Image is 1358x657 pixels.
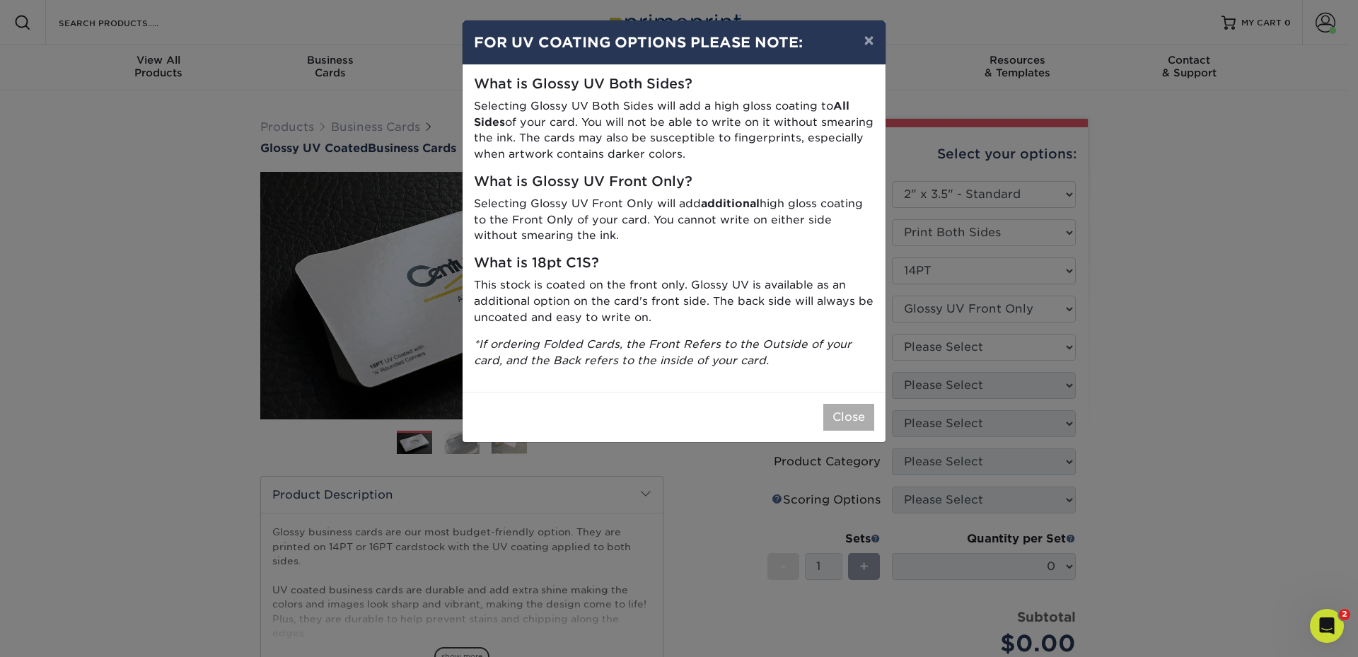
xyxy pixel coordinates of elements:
h5: What is Glossy UV Both Sides? [474,76,874,93]
span: 2 [1339,609,1350,620]
i: *If ordering Folded Cards, the Front Refers to the Outside of your card, and the Back refers to t... [474,337,852,367]
h5: What is 18pt C1S? [474,255,874,272]
button: Close [823,404,874,431]
iframe: Intercom live chat [1310,609,1344,643]
h5: What is Glossy UV Front Only? [474,174,874,190]
strong: additional [701,197,760,210]
button: × [852,21,885,60]
h4: FOR UV COATING OPTIONS PLEASE NOTE: [474,32,874,53]
p: This stock is coated on the front only. Glossy UV is available as an additional option on the car... [474,277,874,325]
p: Selecting Glossy UV Both Sides will add a high gloss coating to of your card. You will not be abl... [474,98,874,163]
p: Selecting Glossy UV Front Only will add high gloss coating to the Front Only of your card. You ca... [474,196,874,244]
strong: All Sides [474,99,849,129]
